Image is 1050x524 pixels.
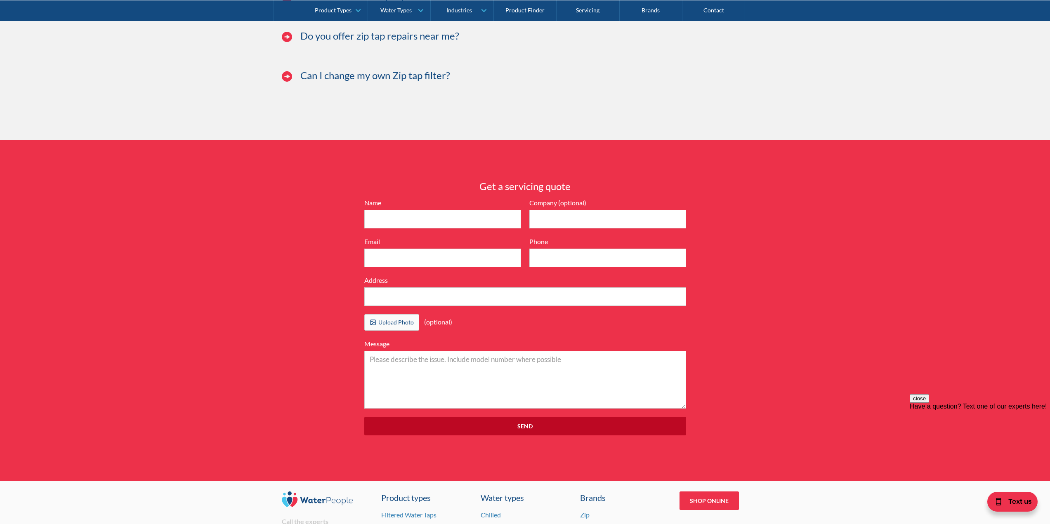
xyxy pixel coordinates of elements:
h3: Do you offer zip tap repairs near me? [300,30,459,42]
a: Water types [481,491,570,504]
label: Message [364,339,686,349]
h3: Can I change my own Zip tap filter? [300,70,450,82]
label: Address [364,275,686,285]
div: (optional) [419,314,457,330]
iframe: podium webchat widget bubble [984,483,1050,524]
label: Email [364,237,521,247]
label: Phone [529,237,686,247]
div: Industries [446,7,472,14]
input: Send [364,417,686,435]
a: Chilled [481,511,501,519]
a: Zip [580,511,590,519]
label: Upload Photo [364,314,419,331]
a: Product types [381,491,470,504]
h3: Get a servicing quote [364,179,686,194]
label: Company (optional) [529,198,686,208]
div: Water Types [380,7,412,14]
div: Upload Photo [378,318,414,327]
div: Brands [580,491,669,504]
div: Product Types [315,7,352,14]
a: Shop Online [680,491,739,510]
a: Filtered Water Taps [381,511,437,519]
form: Servicing Sidebar Form [360,198,690,444]
iframe: podium webchat widget prompt [910,394,1050,493]
label: Name [364,198,521,208]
